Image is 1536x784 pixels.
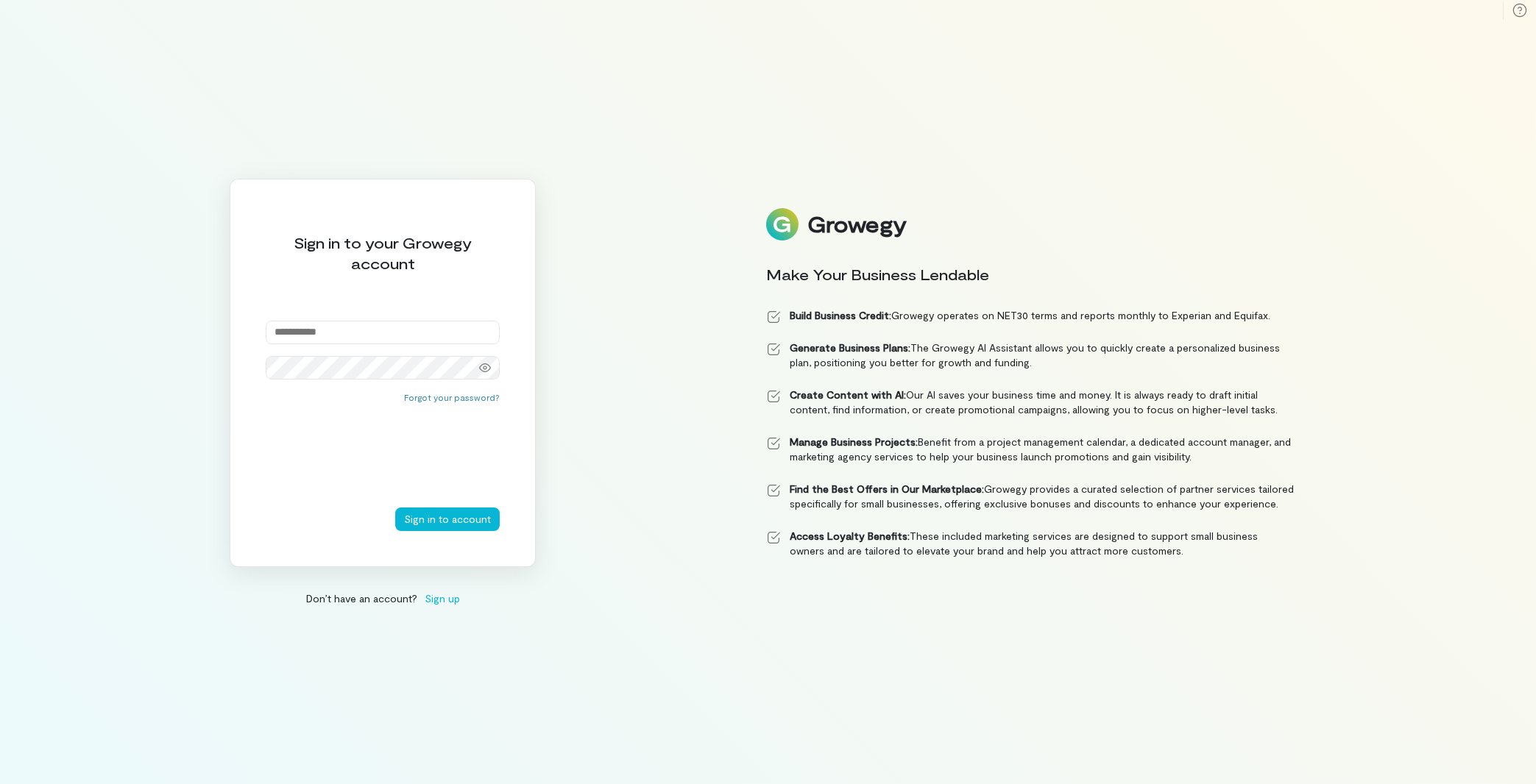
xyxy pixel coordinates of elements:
[425,591,460,606] span: Sign up
[766,341,1295,370] li: The Growegy AI Assistant allows you to quickly create a personalized business plan, positioning y...
[766,435,1295,464] li: Benefit from a project management calendar, a dedicated account manager, and marketing agency ser...
[807,212,906,237] div: Growegy
[790,435,918,448] strong: Manage Business Projects:
[790,530,910,542] strong: Access Loyalty Benefits:
[766,308,1295,323] li: Growegy operates on NET30 terms and reports monthly to Experian and Equifax.
[790,309,891,321] strong: Build Business Credit:
[790,388,906,401] strong: Create Content with AI:
[766,482,1295,511] li: Growegy provides a curated selection of partner services tailored specifically for small business...
[766,208,799,240] img: Logo
[404,391,500,403] button: Forgot your password?
[766,388,1295,417] li: Our AI saves your business time and money. It is always ready to draft initial content, find info...
[266,232,500,274] div: Sign in to your Growegy account
[790,482,984,495] strong: Find the Best Offers in Our Marketplace:
[395,507,500,531] button: Sign in to account
[766,529,1295,558] li: These included marketing services are designed to support small business owners and are tailored ...
[230,591,536,606] div: Don’t have an account?
[766,264,1295,285] div: Make Your Business Lendable
[790,341,910,354] strong: Generate Business Plans:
